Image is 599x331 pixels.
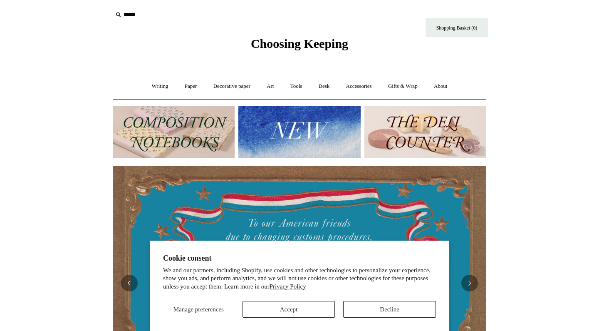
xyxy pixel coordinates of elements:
[177,75,205,97] a: Paper
[339,75,379,97] a: Accessories
[311,75,337,97] a: Desk
[163,254,436,263] h2: Cookie consent
[251,37,348,50] span: Choosing Keeping
[206,75,258,97] a: Decorative paper
[163,266,436,291] p: We and our partners, including Shopify, use cookies and other technologies to personalize your ex...
[364,106,486,158] img: The Deli Counter
[259,75,281,97] a: Art
[113,106,235,158] img: 202302 Composition ledgers.jpg__PID:69722ee6-fa44-49dd-a067-31375e5d54ec
[283,75,310,97] a: Tools
[270,283,306,290] a: Privacy Policy
[426,75,455,97] a: About
[144,75,176,97] a: Writing
[343,301,436,318] button: Decline
[251,43,348,49] a: Choosing Keeping
[163,301,234,318] button: Manage preferences
[243,301,335,318] button: Accept
[426,18,488,37] a: Shopping Basket (0)
[173,306,224,313] span: Manage preferences
[121,275,138,291] button: Previous
[238,106,360,158] img: New.jpg__PID:f73bdf93-380a-4a35-bcfe-7823039498e1
[381,75,425,97] a: Gifts & Wrap
[461,275,478,291] button: Next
